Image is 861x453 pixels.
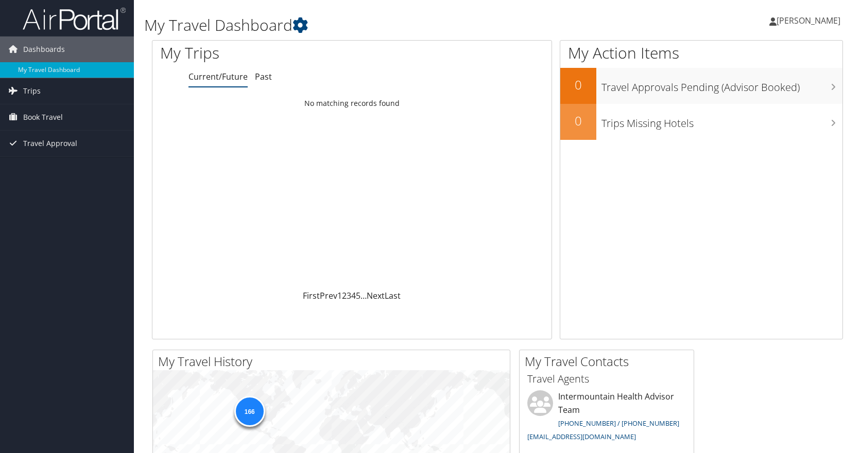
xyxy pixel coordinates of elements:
[234,396,265,427] div: 166
[337,290,342,301] a: 1
[158,353,510,370] h2: My Travel History
[360,290,367,301] span: …
[160,42,377,64] h1: My Trips
[367,290,385,301] a: Next
[356,290,360,301] a: 5
[558,419,679,428] a: [PHONE_NUMBER] / [PHONE_NUMBER]
[560,104,842,140] a: 0Trips Missing Hotels
[527,372,686,386] h3: Travel Agents
[560,76,596,94] h2: 0
[601,111,842,131] h3: Trips Missing Hotels
[152,94,552,113] td: No matching records found
[144,14,615,36] h1: My Travel Dashboard
[522,390,691,445] li: Intermountain Health Advisor Team
[255,71,272,82] a: Past
[560,68,842,104] a: 0Travel Approvals Pending (Advisor Booked)
[188,71,248,82] a: Current/Future
[769,5,851,36] a: [PERSON_NAME]
[385,290,401,301] a: Last
[342,290,347,301] a: 2
[303,290,320,301] a: First
[601,75,842,95] h3: Travel Approvals Pending (Advisor Booked)
[23,37,65,62] span: Dashboards
[347,290,351,301] a: 3
[560,42,842,64] h1: My Action Items
[527,432,636,441] a: [EMAIL_ADDRESS][DOMAIN_NAME]
[23,7,126,31] img: airportal-logo.png
[320,290,337,301] a: Prev
[560,112,596,130] h2: 0
[23,78,41,104] span: Trips
[777,15,840,26] span: [PERSON_NAME]
[525,353,694,370] h2: My Travel Contacts
[23,104,63,130] span: Book Travel
[23,131,77,156] span: Travel Approval
[351,290,356,301] a: 4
